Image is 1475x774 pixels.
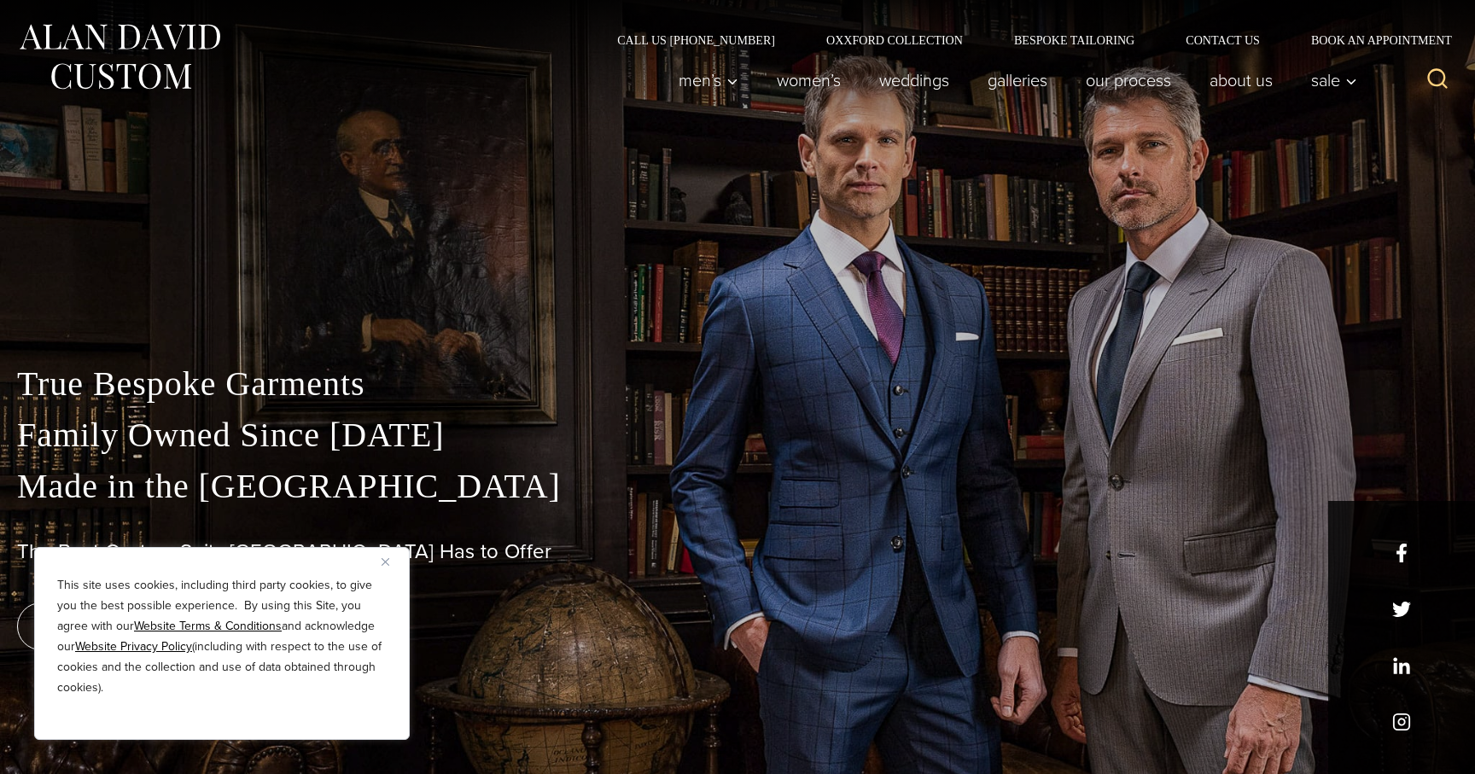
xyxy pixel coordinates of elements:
[679,72,738,89] span: Men’s
[1311,72,1357,89] span: Sale
[758,63,860,97] a: Women’s
[988,34,1160,46] a: Bespoke Tailoring
[801,34,988,46] a: Oxxford Collection
[17,539,1458,564] h1: The Best Custom Suits [GEOGRAPHIC_DATA] Has to Offer
[134,617,282,635] a: Website Terms & Conditions
[1067,63,1191,97] a: Our Process
[1286,34,1458,46] a: Book an Appointment
[1160,34,1286,46] a: Contact Us
[1191,63,1292,97] a: About Us
[660,63,1367,97] nav: Primary Navigation
[969,63,1067,97] a: Galleries
[17,358,1458,512] p: True Bespoke Garments Family Owned Since [DATE] Made in the [GEOGRAPHIC_DATA]
[382,558,389,566] img: Close
[860,63,969,97] a: weddings
[17,602,256,650] a: book an appointment
[592,34,801,46] a: Call Us [PHONE_NUMBER]
[17,19,222,95] img: Alan David Custom
[592,34,1458,46] nav: Secondary Navigation
[57,575,387,698] p: This site uses cookies, including third party cookies, to give you the best possible experience. ...
[75,637,192,655] a: Website Privacy Policy
[1417,60,1458,101] button: View Search Form
[382,551,402,572] button: Close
